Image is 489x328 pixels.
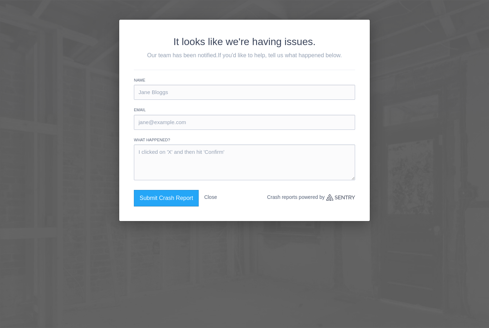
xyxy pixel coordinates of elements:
input: Jane Bloggs [134,85,355,100]
p: Crash reports powered by [267,190,355,205]
label: What happened? [134,137,355,143]
a: Sentry [326,194,355,201]
button: Submit Crash Report [134,190,199,206]
label: Name [134,77,355,83]
input: jane@example.com [134,115,355,130]
p: Our team has been notified. [134,51,355,60]
label: Email [134,107,355,113]
span: If you'd like to help, tell us what happened below. [218,52,342,58]
h2: It looks like we're having issues. [134,34,355,49]
button: Close [204,190,217,205]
